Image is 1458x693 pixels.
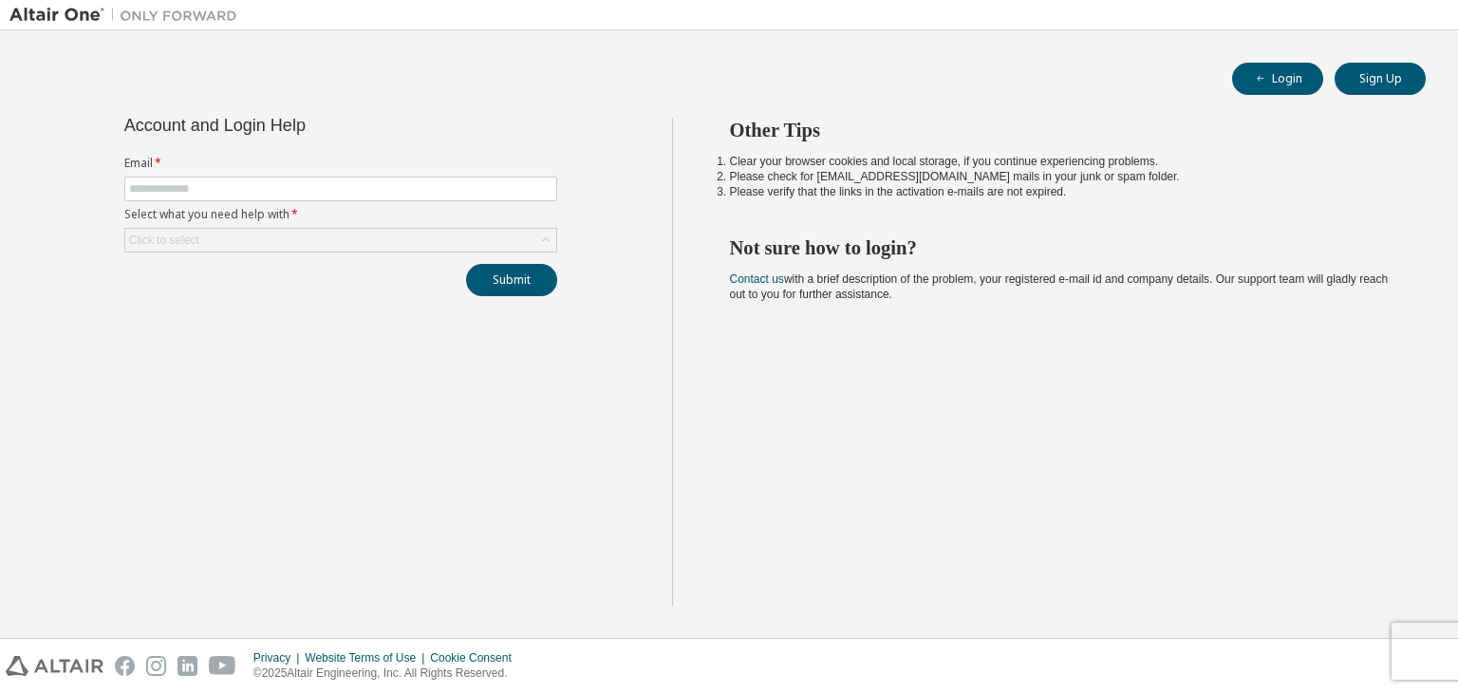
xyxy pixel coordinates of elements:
img: altair_logo.svg [6,656,103,676]
label: Email [124,156,557,171]
div: Website Terms of Use [305,650,430,665]
label: Select what you need help with [124,207,557,222]
img: Altair One [9,6,247,25]
img: linkedin.svg [178,656,197,676]
a: Contact us [730,272,784,286]
div: Account and Login Help [124,118,471,133]
img: youtube.svg [209,656,236,676]
li: Please verify that the links in the activation e-mails are not expired. [730,184,1393,199]
span: with a brief description of the problem, your registered e-mail id and company details. Our suppo... [730,272,1389,301]
button: Login [1232,63,1323,95]
div: Click to select [129,233,199,248]
h2: Other Tips [730,118,1393,142]
h2: Not sure how to login? [730,235,1393,260]
li: Clear your browser cookies and local storage, if you continue experiencing problems. [730,154,1393,169]
div: Cookie Consent [430,650,522,665]
button: Submit [466,264,557,296]
img: instagram.svg [146,656,166,676]
button: Sign Up [1335,63,1426,95]
img: facebook.svg [115,656,135,676]
li: Please check for [EMAIL_ADDRESS][DOMAIN_NAME] mails in your junk or spam folder. [730,169,1393,184]
p: © 2025 Altair Engineering, Inc. All Rights Reserved. [253,665,523,682]
div: Click to select [125,229,556,252]
div: Privacy [253,650,305,665]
